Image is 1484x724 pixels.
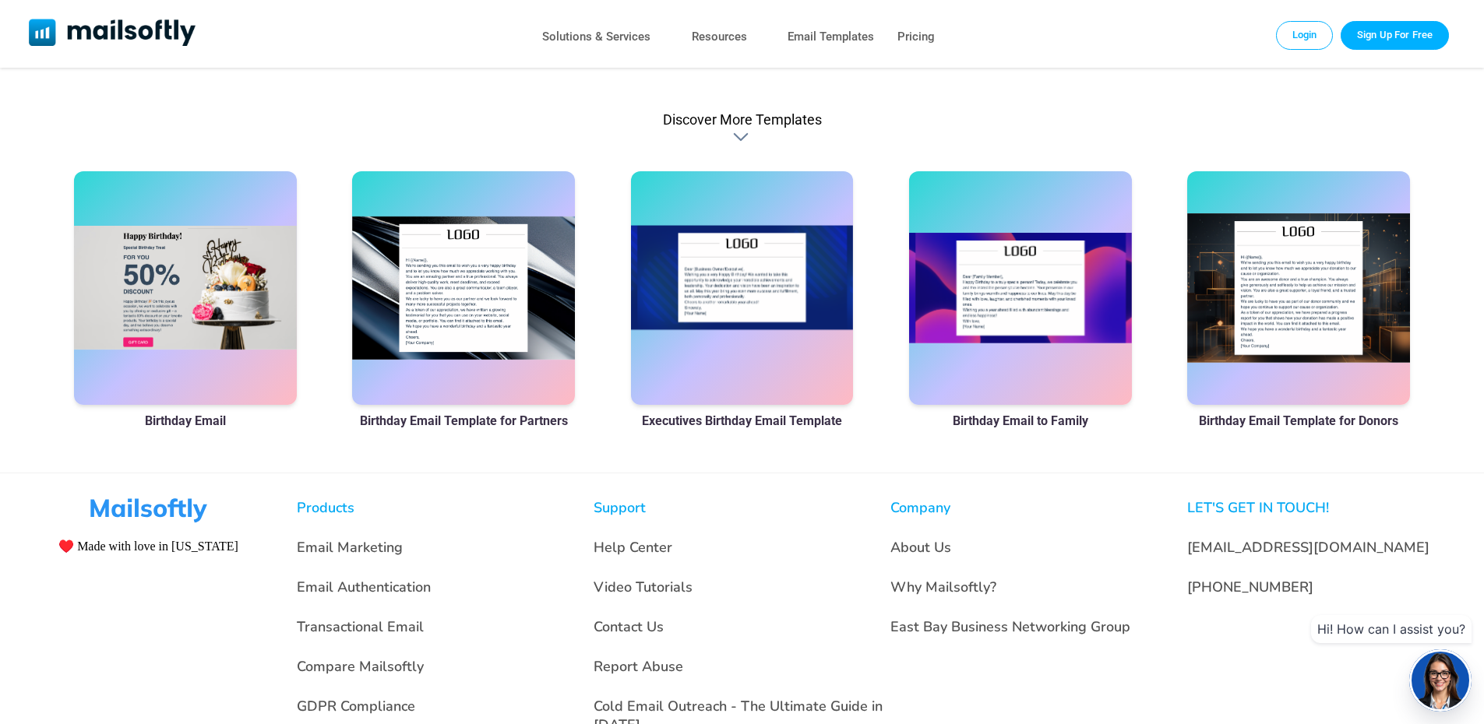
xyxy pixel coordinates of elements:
[594,578,693,596] a: Video Tutorials
[297,657,424,676] a: Compare Mailsoftly
[953,413,1088,428] a: Birthday Email to Family
[1187,538,1429,557] a: [EMAIL_ADDRESS][DOMAIN_NAME]
[594,657,683,676] a: Report Abuse
[788,26,874,48] a: Email Templates
[145,413,226,428] a: Birthday Email
[29,19,196,49] a: Mailsoftly
[890,578,996,596] a: Why Mailsoftly?
[1276,21,1334,49] a: Login
[58,539,238,554] span: ♥️ Made with love in [US_STATE]
[1199,413,1398,428] a: Birthday Email Template for Donors
[594,617,664,636] a: Contact Us
[890,617,1130,636] a: East Bay Business Networking Group
[542,26,650,48] a: Solutions & Services
[692,26,747,48] a: Resources
[297,697,415,715] a: GDPR Compliance
[297,538,403,557] a: Email Marketing
[594,538,672,557] a: Help Center
[297,617,424,636] a: Transactional Email
[1311,615,1472,643] div: Hi! How can I assist you?
[297,578,431,596] a: Email Authentication
[360,413,568,428] a: Birthday Email Template for Partners
[897,26,935,48] a: Pricing
[663,111,822,128] div: Discover More Templates
[1187,578,1313,596] a: [PHONE_NUMBER]
[890,538,951,557] a: About Us
[733,129,752,145] div: Discover More Templates
[1341,21,1449,49] a: Trial
[642,413,842,428] a: Executives Birthday Email Template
